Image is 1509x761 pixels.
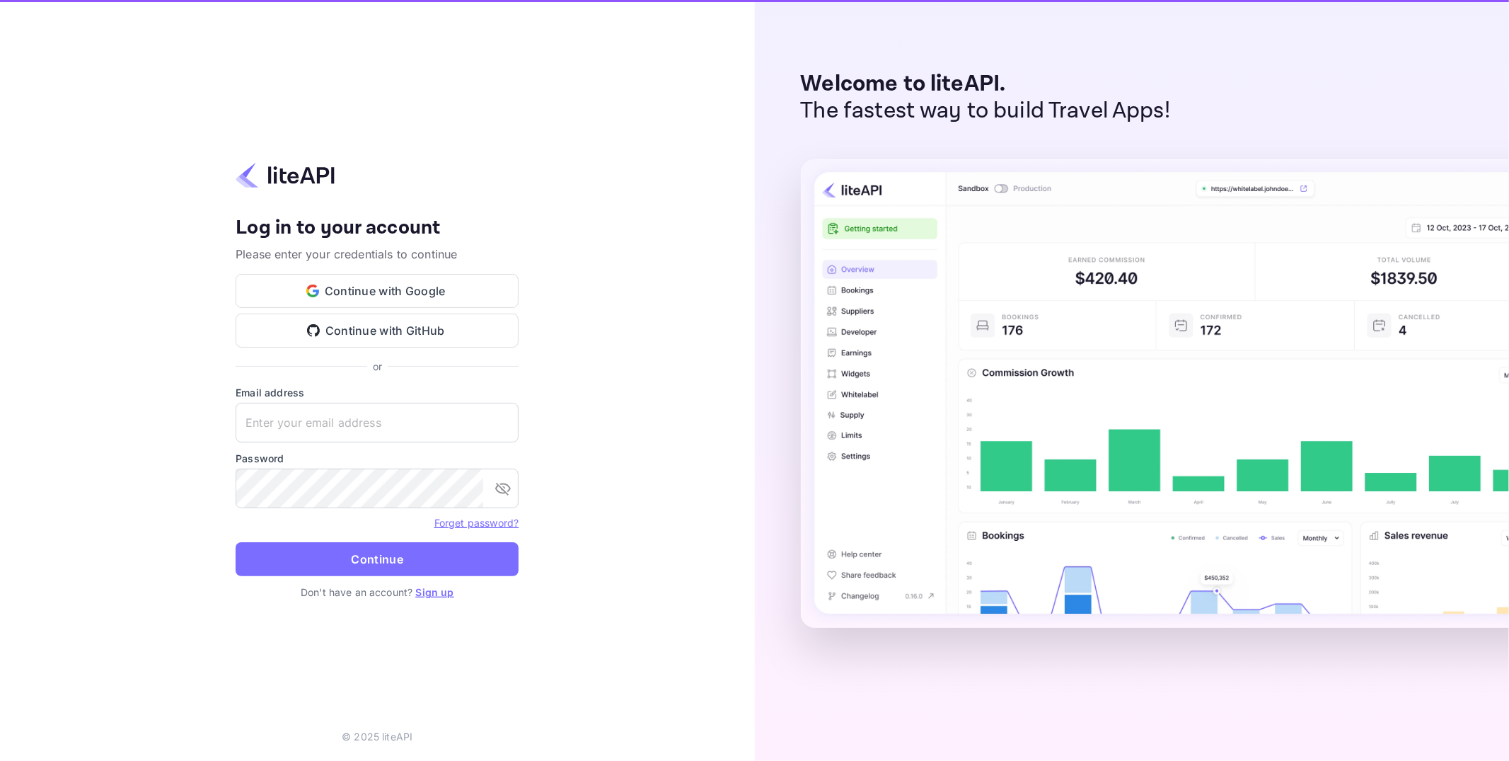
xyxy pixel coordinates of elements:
[236,161,335,189] img: liteapi
[236,246,519,263] p: Please enter your credentials to continue
[489,474,517,503] button: toggle password visibility
[236,274,519,308] button: Continue with Google
[236,385,519,400] label: Email address
[236,542,519,576] button: Continue
[434,517,519,529] a: Forget password?
[236,451,519,466] label: Password
[801,98,1171,125] p: The fastest way to build Travel Apps!
[236,216,519,241] h4: Log in to your account
[236,314,519,348] button: Continue with GitHub
[342,729,412,744] p: © 2025 liteAPI
[801,71,1171,98] p: Welcome to liteAPI.
[434,515,519,530] a: Forget password?
[415,586,453,598] a: Sign up
[373,359,382,374] p: or
[236,585,519,600] p: Don't have an account?
[236,403,519,442] input: Enter your email address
